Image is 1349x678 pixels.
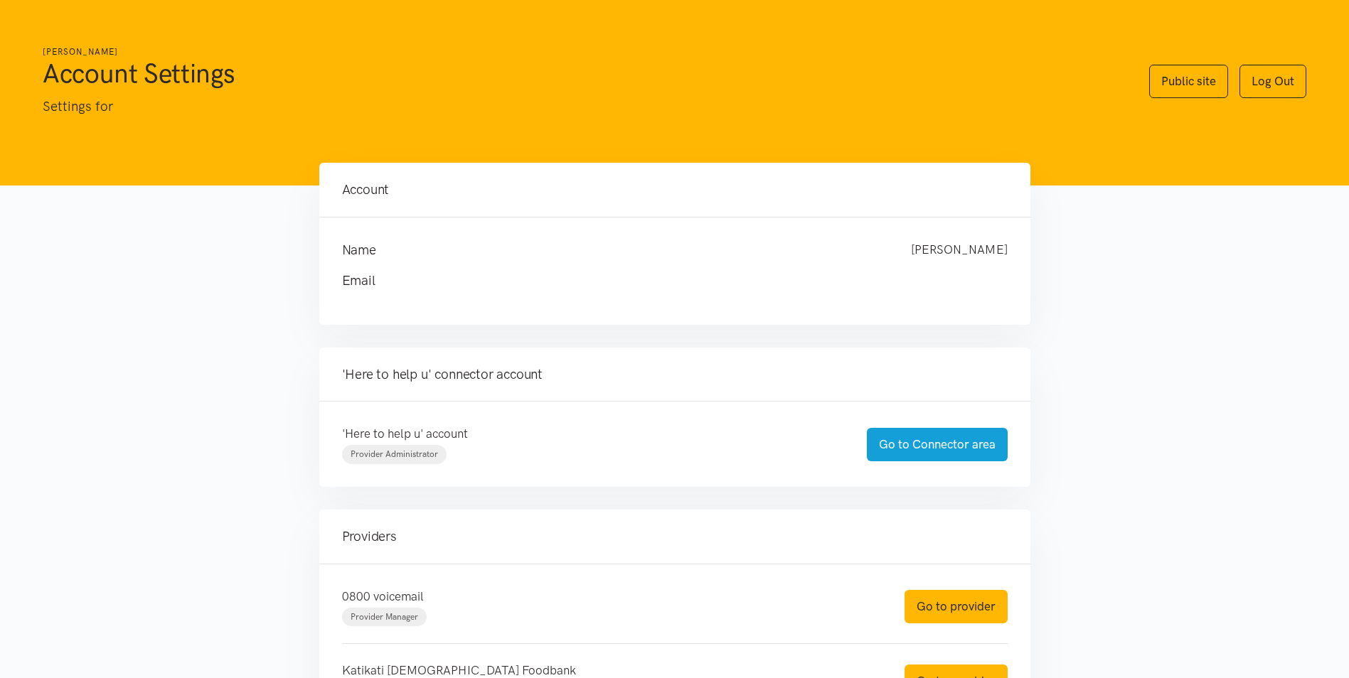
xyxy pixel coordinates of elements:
[342,180,1008,200] h4: Account
[43,56,1121,90] h1: Account Settings
[342,240,883,260] h4: Name
[43,96,1121,117] p: Settings for
[905,590,1008,623] a: Go to provider
[867,428,1008,461] a: Go to Connector area
[342,587,876,606] p: 0800 voicemail
[351,449,438,459] span: Provider Administrator
[43,45,1121,59] h6: [PERSON_NAME]
[342,424,838,443] p: 'Here to help u' account
[897,240,1022,260] div: [PERSON_NAME]
[1149,65,1228,98] a: Public site
[342,365,1008,384] h4: 'Here to help u' connector account
[342,271,979,291] h4: Email
[342,527,1008,547] h4: Providers
[1239,65,1306,98] a: Log Out
[351,612,418,622] span: Provider Manager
